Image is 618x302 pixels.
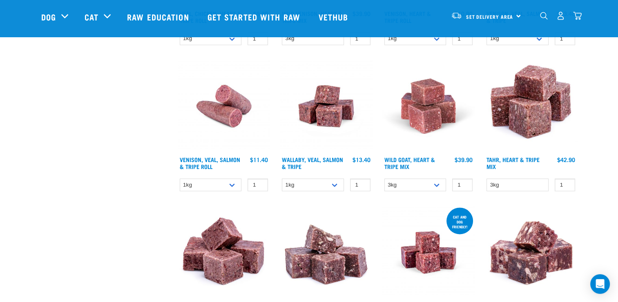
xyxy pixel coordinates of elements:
[350,178,370,191] input: 1
[384,158,435,167] a: Wild Goat, Heart & Tripe Mix
[119,0,199,33] a: Raw Education
[282,158,343,167] a: Wallaby, Veal, Salmon & Tripe
[484,206,577,299] img: 1167 Tongue Heart Kidney Mix 01
[353,156,370,163] div: $13.40
[557,156,575,163] div: $42.90
[455,156,473,163] div: $39.90
[178,206,270,299] img: Cubes
[178,60,270,153] img: Venison Veal Salmon Tripe 1651
[452,178,473,191] input: 1
[555,32,575,45] input: 1
[280,206,373,299] img: 1174 Wallaby Heart Tripe Mix 01
[350,32,370,45] input: 1
[250,156,268,163] div: $11.40
[85,11,98,23] a: Cat
[452,32,473,45] input: 1
[556,11,565,20] img: user.png
[466,15,513,18] span: Set Delivery Area
[540,12,548,20] img: home-icon-1@2x.png
[199,0,310,33] a: Get started with Raw
[451,12,462,19] img: van-moving.png
[248,178,268,191] input: 1
[41,11,56,23] a: Dog
[573,11,582,20] img: home-icon@2x.png
[382,60,475,153] img: Goat Heart Tripe 8451
[382,206,475,299] img: Possum Venison Salmon Organ 1626
[555,178,575,191] input: 1
[248,32,268,45] input: 1
[310,0,359,33] a: Vethub
[484,60,577,153] img: Tahr Heart Tripe Mix 01
[590,274,610,294] div: Open Intercom Messenger
[280,60,373,153] img: Wallaby Veal Salmon Tripe 1642
[486,158,540,167] a: Tahr, Heart & Tripe Mix
[446,211,473,233] div: cat and dog friendly!
[180,158,240,167] a: Venison, Veal, Salmon & Tripe Roll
